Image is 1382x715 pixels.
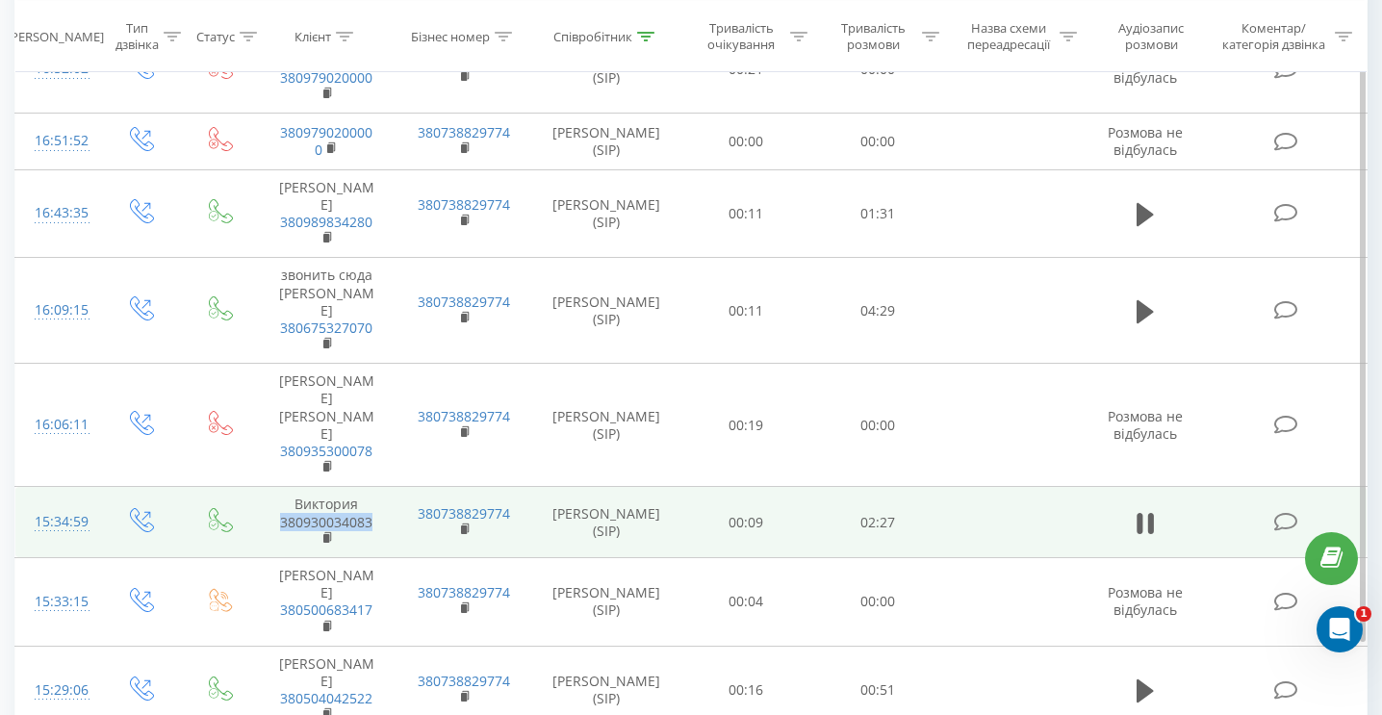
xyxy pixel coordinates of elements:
[258,258,396,364] td: звонить сюда [PERSON_NAME]
[418,407,510,425] a: 380738829774
[7,28,104,44] div: [PERSON_NAME]
[680,557,812,646] td: 00:04
[812,487,944,558] td: 02:27
[1108,583,1183,619] span: Розмова не відбулась
[812,169,944,258] td: 01:31
[680,258,812,364] td: 00:11
[812,114,944,169] td: 00:00
[418,672,510,690] a: 380738829774
[280,319,372,337] a: 380675327070
[532,487,680,558] td: [PERSON_NAME] (SIP)
[418,293,510,311] a: 380738829774
[830,20,917,53] div: Тривалість розмови
[258,364,396,487] td: [PERSON_NAME] [PERSON_NAME]
[1356,606,1371,622] span: 1
[812,364,944,487] td: 00:00
[553,28,632,44] div: Співробітник
[280,68,372,87] a: 380979020000
[35,672,80,709] div: 15:29:06
[411,28,490,44] div: Бізнес номер
[418,583,510,601] a: 380738829774
[258,487,396,558] td: Виктория
[35,583,80,621] div: 15:33:15
[280,442,372,460] a: 380935300078
[680,364,812,487] td: 00:19
[196,28,235,44] div: Статус
[698,20,785,53] div: Тривалість очікування
[35,406,80,444] div: 16:06:11
[680,487,812,558] td: 00:09
[418,195,510,214] a: 380738829774
[961,20,1055,53] div: Назва схеми переадресації
[35,194,80,232] div: 16:43:35
[532,169,680,258] td: [PERSON_NAME] (SIP)
[280,689,372,707] a: 380504042522
[115,20,159,53] div: Тип дзвінка
[258,557,396,646] td: [PERSON_NAME]
[258,169,396,258] td: [PERSON_NAME]
[1317,606,1363,652] iframe: Intercom live chat
[532,364,680,487] td: [PERSON_NAME] (SIP)
[812,557,944,646] td: 00:00
[812,258,944,364] td: 04:29
[680,169,812,258] td: 00:11
[532,258,680,364] td: [PERSON_NAME] (SIP)
[1217,20,1330,53] div: Коментар/категорія дзвінка
[418,504,510,523] a: 380738829774
[35,503,80,541] div: 15:34:59
[280,213,372,231] a: 380989834280
[280,123,372,159] a: 3809790200000
[35,122,80,160] div: 16:51:52
[1108,407,1183,443] span: Розмова не відбулась
[418,123,510,141] a: 380738829774
[35,292,80,329] div: 16:09:15
[680,114,812,169] td: 00:00
[280,600,372,619] a: 380500683417
[532,114,680,169] td: [PERSON_NAME] (SIP)
[1099,20,1204,53] div: Аудіозапис розмови
[294,28,331,44] div: Клієнт
[280,513,372,531] a: 380930034083
[1108,123,1183,159] span: Розмова не відбулась
[532,557,680,646] td: [PERSON_NAME] (SIP)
